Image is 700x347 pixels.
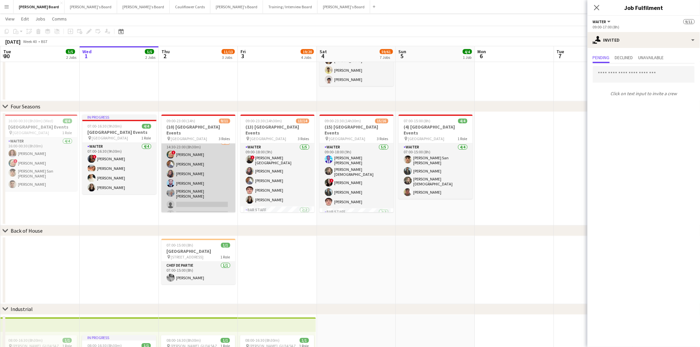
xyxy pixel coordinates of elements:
[11,228,43,234] div: Back of House
[33,15,48,23] a: Jobs
[66,49,75,54] span: 5/5
[478,49,486,55] span: Mon
[5,38,21,45] div: [DATE]
[22,39,38,44] span: Week 40
[52,16,67,22] span: Comms
[318,0,370,13] button: [PERSON_NAME]'s Board
[251,156,255,160] span: !
[463,49,472,54] span: 4/4
[63,338,72,343] span: 1/1
[172,151,176,155] span: !
[171,136,207,141] span: [GEOGRAPHIC_DATA]
[298,136,309,141] span: 3 Roles
[296,119,309,124] span: 13/14
[3,15,17,23] a: View
[14,0,65,13] button: [PERSON_NAME] Board
[325,119,361,124] span: 09:00-23:30 (14h30m)
[463,55,472,60] div: 1 Job
[161,124,236,136] h3: (10) [GEOGRAPHIC_DATA] Events
[320,115,394,212] app-job-card: 09:00-23:30 (14h30m)15/16(15) [GEOGRAPHIC_DATA] Events [GEOGRAPHIC_DATA]3 RolesWaiter5/509:00-18:...
[219,119,230,124] span: 9/11
[161,139,236,221] app-card-role: Waiter4A5/714:30-23:00 (8h30m)![PERSON_NAME][PERSON_NAME][PERSON_NAME][PERSON_NAME][PERSON_NAME] ...
[380,49,393,54] span: 59/61
[82,143,156,194] app-card-role: Waiter4/407:00-16:30 (9h30m)![PERSON_NAME][PERSON_NAME][PERSON_NAME][PERSON_NAME]
[63,131,72,135] span: 1 Role
[399,124,473,136] h3: (4) [GEOGRAPHIC_DATA] Events
[82,115,156,120] div: In progress
[3,138,77,191] app-card-role: Waiter4/416:00-00:30 (8h30m)[PERSON_NAME]![PERSON_NAME][PERSON_NAME] San [PERSON_NAME][PERSON_NAME]
[588,32,700,48] div: Invited
[377,136,388,141] span: 3 Roles
[82,130,156,135] h3: [GEOGRAPHIC_DATA] Events
[11,306,33,313] div: Industrial
[240,52,246,60] span: 3
[320,49,327,55] span: Sat
[398,52,407,60] span: 5
[145,55,155,60] div: 2 Jobs
[399,144,473,199] app-card-role: Waiter4/407:00-15:00 (8h)[PERSON_NAME] San [PERSON_NAME][PERSON_NAME][PERSON_NAME][DEMOGRAPHIC_DA...
[93,155,97,159] span: !
[142,136,151,141] span: 1 Role
[63,119,72,124] span: 4/4
[82,115,156,194] app-job-card: In progress07:00-16:30 (9h30m)4/4[GEOGRAPHIC_DATA] Events [GEOGRAPHIC_DATA]1 RoleWaiter4/407:00-1...
[221,243,230,248] span: 1/1
[161,239,236,285] app-job-card: 07:00-15:00 (8h)1/1[GEOGRAPHIC_DATA] [STREET_ADDRESS]1 RoleChef de Partie1/107:00-15:00 (8h)[PERS...
[82,49,92,55] span: Wed
[593,24,695,29] div: 09:00-17:00 (8h)
[170,0,210,13] button: Cauliflower Cards
[161,262,236,285] app-card-role: Chef de Partie1/107:00-15:00 (8h)[PERSON_NAME]
[41,39,48,44] div: BST
[219,136,230,141] span: 3 Roles
[49,15,69,23] a: Comms
[458,136,467,141] span: 1 Role
[241,124,315,136] h3: (13) [GEOGRAPHIC_DATA] Events
[167,243,194,248] span: 07:00-15:00 (8h)
[8,338,43,343] span: 08:00-16:30 (8h30m)
[458,119,467,124] span: 4/4
[556,52,564,60] span: 7
[263,0,318,13] button: Training / Interview Board
[35,16,45,22] span: Jobs
[399,49,407,55] span: Sun
[375,119,388,124] span: 15/16
[615,55,633,60] span: Declined
[329,136,366,141] span: [GEOGRAPHIC_DATA]
[241,49,246,55] span: Fri
[19,15,31,23] a: Edit
[320,209,394,241] app-card-role: BAR STAFF2/2
[3,124,77,130] h3: [GEOGRAPHIC_DATA] Events
[167,119,196,124] span: 09:00-23:00 (14h)
[117,0,170,13] button: [PERSON_NAME]'s Board
[9,119,54,124] span: 16:00-00:30 (8h30m) (Wed)
[161,249,236,254] h3: [GEOGRAPHIC_DATA]
[161,49,170,55] span: Thu
[320,124,394,136] h3: (15) [GEOGRAPHIC_DATA] Events
[301,49,314,54] span: 19/20
[222,55,235,60] div: 3 Jobs
[82,335,156,341] div: In progress
[246,119,282,124] span: 09:00-23:30 (14h30m)
[593,19,606,24] span: Waiter
[145,49,154,54] span: 5/5
[683,19,695,24] span: 9/11
[638,55,664,60] span: Unavailable
[241,144,315,207] app-card-role: Waiter5/509:00-18:00 (9h)![PERSON_NAME][GEOGRAPHIC_DATA][PERSON_NAME][PERSON_NAME][PERSON_NAME][P...
[588,3,700,12] h3: Job Fulfilment
[11,103,40,110] div: Four Seasons
[166,338,201,343] span: 08:00-16:30 (8h30m)
[408,136,445,141] span: [GEOGRAPHIC_DATA]
[319,52,327,60] span: 4
[13,131,49,135] span: [GEOGRAPHIC_DATA]
[14,159,18,163] span: !
[161,115,236,212] app-job-card: 09:00-23:00 (14h)9/11(10) [GEOGRAPHIC_DATA] Events [GEOGRAPHIC_DATA]3 Roles14:30-23:00 (8h30m)![P...
[241,115,315,212] app-job-card: 09:00-23:30 (14h30m)13/14(13) [GEOGRAPHIC_DATA] Events [GEOGRAPHIC_DATA]3 RolesWaiter5/509:00-18:...
[221,338,230,343] span: 1/1
[380,55,393,60] div: 7 Jobs
[399,115,473,199] app-job-card: 07:00-15:00 (8h)4/4(4) [GEOGRAPHIC_DATA] Events [GEOGRAPHIC_DATA]1 RoleWaiter4/407:00-15:00 (8h)[...
[300,338,309,343] span: 1/1
[477,52,486,60] span: 6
